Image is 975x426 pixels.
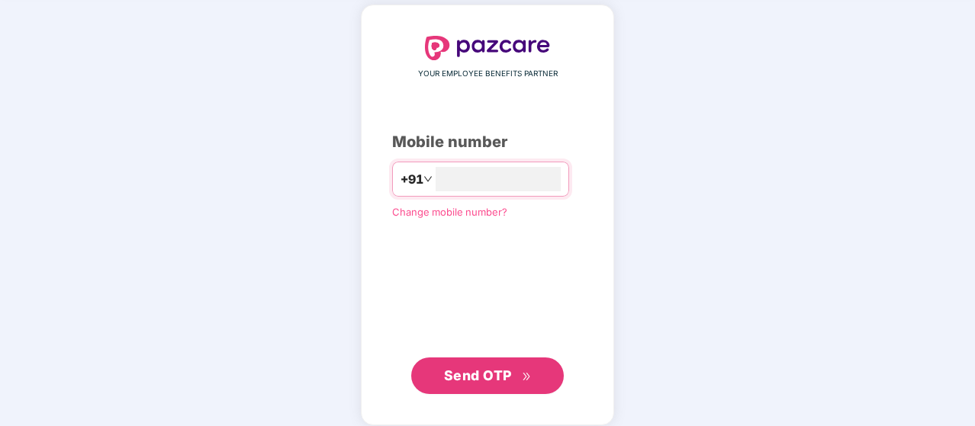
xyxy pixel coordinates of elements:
[444,367,512,383] span: Send OTP
[522,372,532,382] span: double-right
[418,68,558,80] span: YOUR EMPLOYEE BENEFITS PARTNER
[392,206,507,218] a: Change mobile number?
[423,175,433,184] span: down
[411,357,564,394] button: Send OTPdouble-right
[401,170,423,189] span: +91
[425,36,550,60] img: logo
[392,130,583,154] div: Mobile number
